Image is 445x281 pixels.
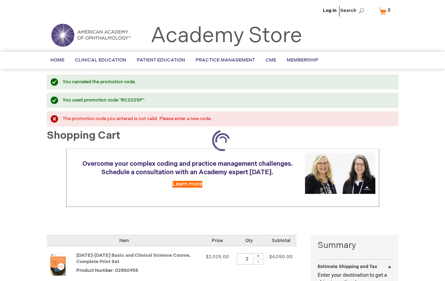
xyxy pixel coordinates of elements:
div: You canceled the promotion code. [63,79,392,85]
a: Log In [323,8,337,13]
span: Overcome your complex coding and practice management challenges. Schedule a consultation with an ... [82,160,293,176]
strong: Summary [318,240,392,251]
span: Shopping Cart [47,129,120,142]
div: The promotion code you entered is not valid. Please enter a new code. [63,116,392,122]
span: $2,025.00 [206,254,229,260]
div: You used promotion code "RC2025P". [63,97,392,104]
span: 2 [388,7,390,13]
a: Learn more [172,181,202,188]
span: Home [50,57,64,63]
span: Practice Management [196,57,255,63]
span: Search [340,4,367,18]
span: Price [212,238,223,243]
img: Schedule a consultation with an Academy expert today [305,153,375,194]
div: - [253,259,263,264]
span: Qty [245,238,253,243]
a: [DATE]-[DATE] Basic and Clinical Science Course, Complete Print Set [76,253,191,265]
div: + [253,253,263,259]
input: Qty [237,253,258,264]
span: CME [266,57,276,63]
span: Patient Education [137,57,185,63]
span: Item [119,238,129,243]
span: Clinical Education [75,57,126,63]
span: Membership [287,57,318,63]
strong: Estimate Shipping and Tax [318,264,377,269]
span: Subtotal [272,238,290,243]
span: Product Number: 02850955 [76,268,138,273]
img: 2025-2026 Basic and Clinical Science Course, Complete Print Set [47,253,69,276]
a: Academy Store [151,23,302,48]
a: 2 [377,5,395,17]
span: $4,050.00 [269,254,293,260]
